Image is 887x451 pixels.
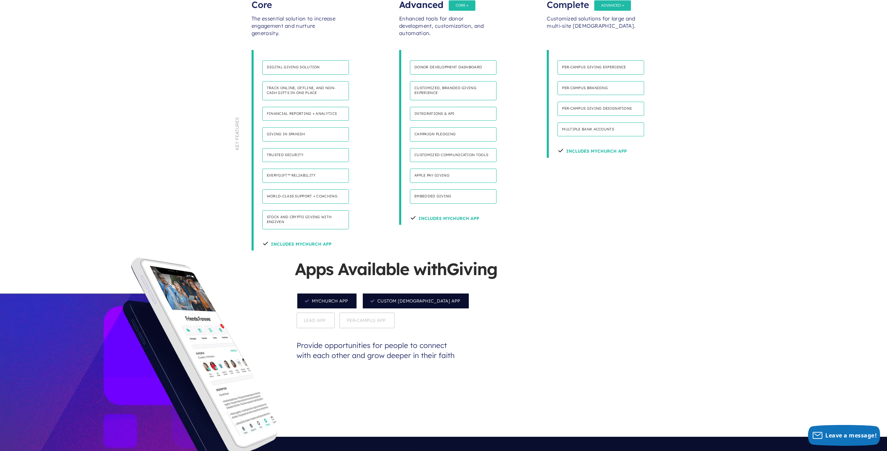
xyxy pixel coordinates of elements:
p: Provide opportunities for people to connect with each other and grow deeper in their faith [295,330,461,371]
button: Leave a message! [808,425,880,446]
h4: Per-campus giving designations [557,102,644,116]
h4: Donor development dashboard [410,60,497,75]
span: MyChurch App [297,293,357,309]
h4: Integrations & API [410,107,497,121]
span: Per-Campus App [340,313,395,328]
h4: Includes Mychurch App [410,210,479,225]
h4: Per-Campus giving experience [557,60,644,75]
h4: Giving in Spanish [262,127,349,142]
h4: World-class support + coaching [262,189,349,204]
h4: Multiple bank accounts [557,122,644,137]
h4: Everygift™ Reliability [262,169,349,183]
h4: Customized, branded giving experience [410,81,497,100]
h4: Track online, offline, and non-cash gifts in one place [262,81,349,100]
div: Customized solutions for large and multi-site [DEMOGRAPHIC_DATA]. [547,8,635,50]
span: Leave a message! [825,432,877,439]
h4: Apple Pay Giving [410,169,497,183]
h4: Stock and Crypto Giving with Engiven [262,210,349,229]
div: Enhanced tools for donor development, customization, and automation. [399,8,488,50]
div: The essential solution to increase engagement and nurture generosity. [252,8,340,50]
h4: Includes Mychurch App [557,143,627,158]
h4: Digital giving solution [262,60,349,75]
h4: Financial reporting + analytics [262,107,349,121]
h5: Apps Available with [295,257,503,291]
img: app_screens-church-mychurch.png [134,261,277,440]
span: Lead App [297,313,335,328]
span: Giving [447,258,497,279]
h4: Per-campus branding [557,81,644,95]
h4: Customized communication tools [410,148,497,162]
h4: Campaign pledging [410,127,497,142]
span: Custom [DEMOGRAPHIC_DATA] App [362,293,469,309]
h4: Includes MyChurch App [262,236,332,250]
h4: Trusted security [262,148,349,162]
h4: Embedded Giving [410,189,497,204]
